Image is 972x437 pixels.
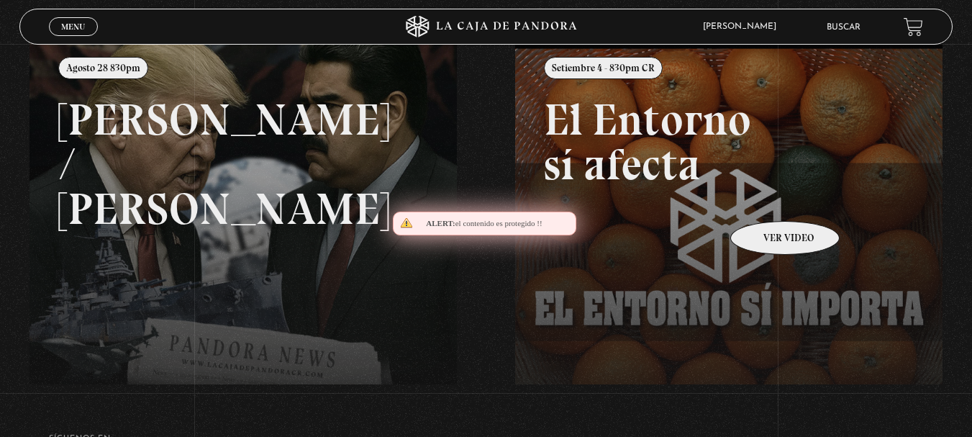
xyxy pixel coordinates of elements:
[827,23,860,32] a: Buscar
[393,212,576,235] div: el contenido es protegido !!
[56,35,90,45] span: Cerrar
[61,22,85,31] span: Menu
[426,219,455,227] span: Alert:
[904,17,923,37] a: View your shopping cart
[696,22,791,31] span: [PERSON_NAME]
